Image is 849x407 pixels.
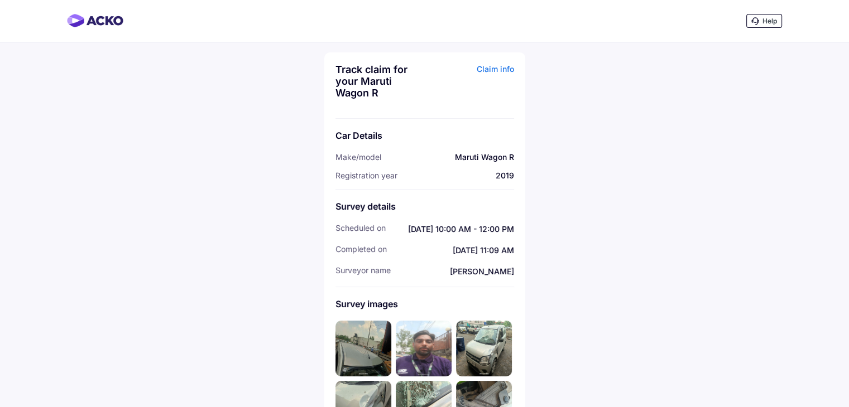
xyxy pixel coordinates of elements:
[398,244,514,256] span: [DATE] 11:09 AM
[396,321,452,376] img: fe_selfie
[397,223,514,235] span: [DATE] 10:00 AM - 12:00 PM
[456,321,512,376] img: front_left_corner
[335,298,398,309] span: Survey images
[335,152,381,162] span: Make/model
[335,130,514,141] div: Car Details
[67,14,123,27] img: horizontal-gradient.png
[335,244,387,256] span: completed On
[335,321,391,376] img: roof
[335,64,422,99] div: Track claim for your Maruti Wagon R
[335,223,386,235] span: scheduled On
[762,17,777,25] span: Help
[402,265,514,278] span: [PERSON_NAME]
[455,152,514,162] span: Maruti Wagon R
[428,64,514,107] div: Claim info
[496,171,514,180] span: 2019
[335,201,514,212] div: Survey details
[335,171,397,180] span: Registration year
[335,265,391,278] span: surveyor Name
